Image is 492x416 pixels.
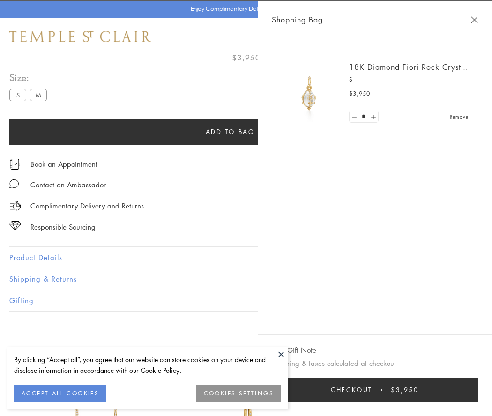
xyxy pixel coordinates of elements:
button: Close Shopping Bag [471,16,478,23]
span: $3,950 [391,385,419,395]
img: icon_appointment.svg [9,159,21,170]
p: Enjoy Complimentary Delivery & Returns [191,4,297,14]
label: M [30,89,47,101]
span: $3,950 [232,52,261,64]
span: Add to bag [206,126,255,137]
button: Gifting [9,290,483,311]
button: Shipping & Returns [9,268,483,290]
p: S [349,75,469,84]
button: Add to bag [9,119,451,145]
img: icon_delivery.svg [9,200,21,212]
img: P51889-E11FIORI [281,66,337,122]
img: icon_sourcing.svg [9,221,21,230]
img: Temple St. Clair [9,31,151,42]
button: ACCEPT ALL COOKIES [14,385,106,402]
button: Product Details [9,247,483,268]
button: Add Gift Note [272,344,316,356]
p: Shipping & taxes calculated at checkout [272,357,478,369]
label: S [9,89,26,101]
span: $3,950 [349,89,370,98]
span: Checkout [331,385,373,395]
img: MessageIcon-01_2.svg [9,179,19,188]
a: Set quantity to 0 [350,111,359,123]
a: Book an Appointment [30,159,97,169]
button: COOKIES SETTINGS [196,385,281,402]
button: Checkout $3,950 [272,378,478,402]
p: Complimentary Delivery and Returns [30,200,144,212]
span: Shopping Bag [272,14,323,26]
a: Remove [450,111,469,122]
h3: You May Also Like [23,345,469,360]
div: Contact an Ambassador [30,179,106,191]
span: Size: [9,70,51,85]
a: Set quantity to 2 [368,111,378,123]
div: By clicking “Accept all”, you agree that our website can store cookies on your device and disclos... [14,354,281,376]
div: Responsible Sourcing [30,221,96,233]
